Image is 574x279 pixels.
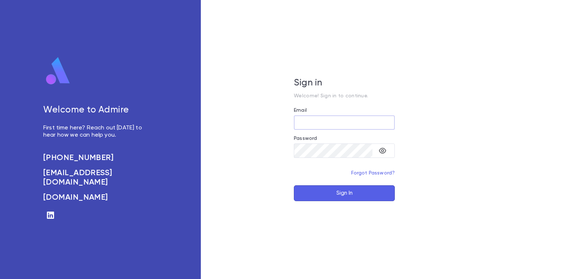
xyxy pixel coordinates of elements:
[43,193,150,202] a: [DOMAIN_NAME]
[375,143,390,158] button: toggle password visibility
[294,93,395,99] p: Welcome! Sign in to continue.
[294,78,395,89] h5: Sign in
[43,124,150,139] p: First time here? Reach out [DATE] to hear how we can help you.
[294,185,395,201] button: Sign In
[43,105,150,116] h5: Welcome to Admire
[294,107,307,113] label: Email
[351,170,395,176] a: Forgot Password?
[43,153,150,163] a: [PHONE_NUMBER]
[294,136,317,141] label: Password
[43,168,150,187] a: [EMAIL_ADDRESS][DOMAIN_NAME]
[43,57,73,85] img: logo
